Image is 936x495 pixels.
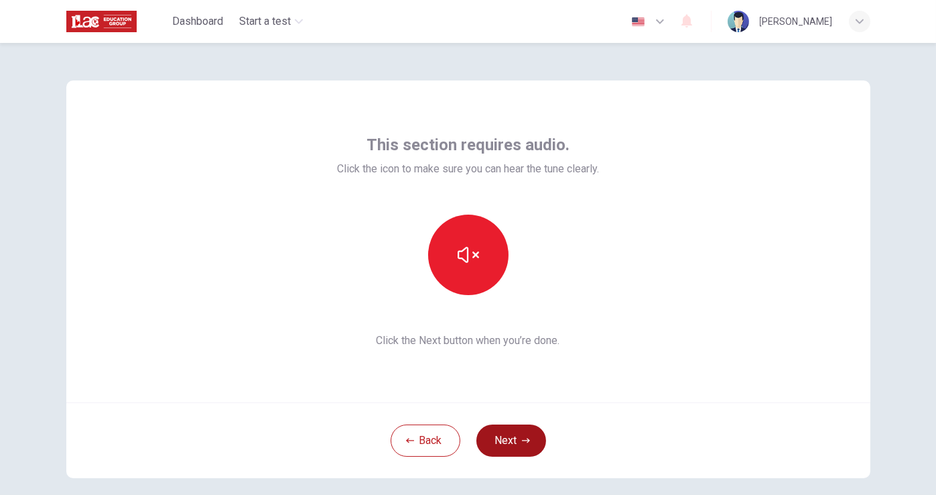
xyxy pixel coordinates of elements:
[337,161,599,177] span: Click the icon to make sure you can hear the tune clearly.
[239,13,291,30] span: Start a test
[172,13,223,30] span: Dashboard
[760,13,833,30] div: [PERSON_NAME]
[66,8,137,35] img: ILAC logo
[66,8,168,35] a: ILAC logo
[728,11,749,32] img: Profile picture
[337,333,599,349] span: Click the Next button when you’re done.
[167,9,228,34] button: Dashboard
[234,9,308,34] button: Start a test
[476,425,546,457] button: Next
[366,134,570,156] span: This section requires audio.
[630,17,647,27] img: en
[391,425,460,457] button: Back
